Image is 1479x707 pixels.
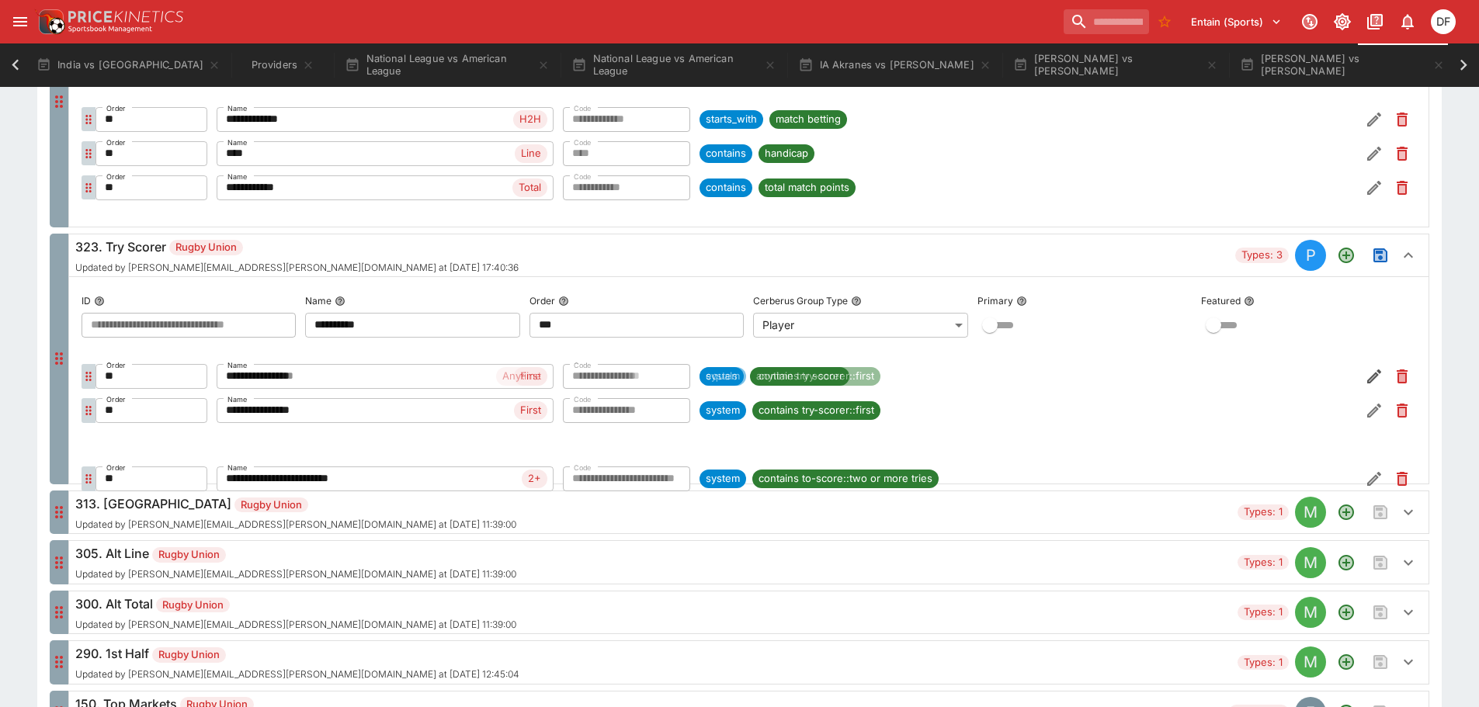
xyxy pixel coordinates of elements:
[75,619,516,630] span: Updated by [PERSON_NAME][EMAIL_ADDRESS][PERSON_NAME][DOMAIN_NAME] at [DATE] 11:39:00
[1366,549,1394,577] span: Save changes to the Market Type group
[1235,248,1289,263] span: Types: 3
[68,11,183,23] img: PriceKinetics
[75,519,516,530] span: Updated by [PERSON_NAME][EMAIL_ADDRESS][PERSON_NAME][DOMAIN_NAME] at [DATE] 11:39:00
[1366,648,1394,676] span: Save changes to the Market Type group
[700,403,746,418] span: system
[522,471,547,487] span: 2+
[700,112,763,127] span: starts_with
[1388,174,1416,202] button: Remove Market Code from the group
[700,146,752,161] span: contains
[227,100,248,118] label: Name
[1201,294,1241,307] p: Featured
[106,168,126,186] label: Order
[700,471,746,487] span: system
[152,547,226,563] span: Rugby Union
[1296,8,1324,36] button: Connected to PK
[1152,9,1177,34] button: No Bookmarks
[769,112,847,127] span: match betting
[75,594,516,613] h6: 300. Alt Total
[1332,648,1360,676] button: Add a new Market type to the group
[574,100,592,118] label: Code
[759,180,856,196] span: total match points
[6,8,34,36] button: open drawer
[851,296,862,307] button: Cerberus Group Type
[234,497,308,513] span: Rugby Union
[227,357,248,375] label: Name
[156,598,230,613] span: Rugby Union
[227,134,248,152] label: Name
[106,134,126,152] label: Order
[1016,296,1027,307] button: Primary
[233,43,332,87] button: Providers
[574,459,592,477] label: Code
[1431,9,1456,34] div: David Foster
[1295,547,1326,578] div: MATCH
[1394,8,1422,36] button: Notifications
[574,391,592,409] label: Code
[1366,598,1394,626] span: Save changes to the Market Type group
[558,296,569,307] button: Order
[574,357,592,375] label: Code
[152,647,226,663] span: Rugby Union
[227,459,248,477] label: Name
[1295,646,1326,678] div: MATCH
[752,369,880,384] span: contains try-scorer::first
[1238,605,1289,620] span: Types: 1
[1004,43,1227,87] button: [PERSON_NAME] vs [PERSON_NAME]
[562,43,786,87] button: National League vs American League
[1388,465,1416,493] button: Remove Market Code from the group
[169,240,243,255] span: Rugby Union
[1064,9,1149,34] input: search
[514,403,547,418] span: First
[1388,106,1416,133] button: Remove Market Code from the group
[94,296,105,307] button: ID
[512,180,547,196] span: Total
[700,180,752,196] span: contains
[1332,241,1360,269] button: Add a new Market type to the group
[753,294,848,307] p: Cerberus Group Type
[1426,5,1460,39] button: David Foster
[1366,498,1394,526] span: Save changes to the Market Type group
[75,237,519,256] h6: 323. Try Scorer
[82,294,91,307] p: ID
[106,459,126,477] label: Order
[1182,9,1291,34] button: Select Tenant
[75,494,516,513] h6: 313. [GEOGRAPHIC_DATA]
[75,669,519,680] span: Updated by [PERSON_NAME][EMAIL_ADDRESS][PERSON_NAME][DOMAIN_NAME] at [DATE] 12:45:04
[1231,43,1454,87] button: [PERSON_NAME] vs [PERSON_NAME]
[574,134,592,152] label: Code
[1332,498,1360,526] button: Add a new Market type to the group
[305,294,332,307] p: Name
[514,369,547,384] span: First
[515,146,547,161] span: Line
[1388,140,1416,168] button: Remove Market Code from the group
[1332,549,1360,577] button: Add a new Market type to the group
[1366,241,1394,269] span: Save changes to the Market Type group
[227,168,248,186] label: Name
[1295,497,1326,528] div: MATCH
[227,391,248,409] label: Name
[1295,597,1326,628] div: MATCH
[1332,598,1360,626] button: Add a new Market type to the group
[752,471,939,487] span: contains to-score::two or more tries
[335,296,345,307] button: Name
[75,262,519,273] span: Updated by [PERSON_NAME][EMAIL_ADDRESS][PERSON_NAME][DOMAIN_NAME] at [DATE] 17:40:36
[513,112,547,127] span: H2H
[75,544,516,563] h6: 305. Alt Line
[106,391,126,409] label: Order
[753,313,967,338] div: Player
[1388,397,1416,425] button: Remove Market Code from the group
[1244,296,1255,307] button: Featured
[977,294,1013,307] p: Primary
[1238,504,1289,520] span: Types: 1
[700,369,746,384] span: system
[1388,362,1416,390] button: Remove Market Code from the group
[759,146,814,161] span: handicap
[75,644,519,663] h6: 290. 1st Half
[752,403,880,418] span: contains try-scorer::first
[75,569,516,580] span: Updated by [PERSON_NAME][EMAIL_ADDRESS][PERSON_NAME][DOMAIN_NAME] at [DATE] 11:39:00
[34,6,65,37] img: PriceKinetics Logo
[68,26,152,33] img: Sportsbook Management
[1238,655,1289,671] span: Types: 1
[529,294,555,307] p: Order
